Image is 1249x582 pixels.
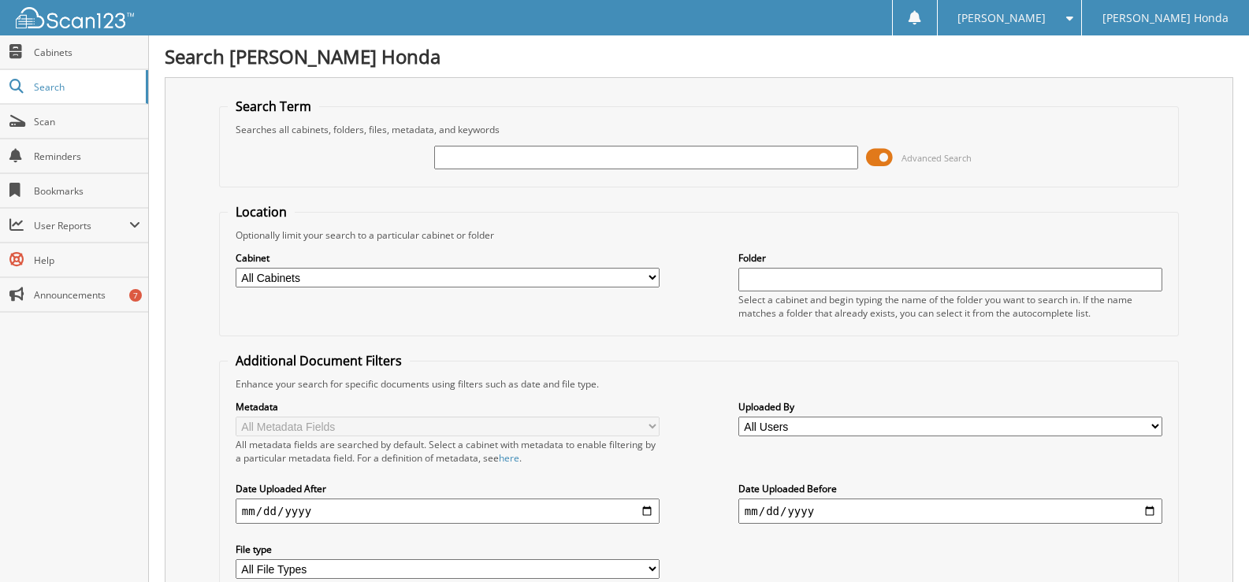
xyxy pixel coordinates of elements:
div: All metadata fields are searched by default. Select a cabinet with metadata to enable filtering b... [236,438,660,465]
legend: Additional Document Filters [228,352,410,369]
span: Advanced Search [901,152,972,164]
label: Date Uploaded Before [738,482,1162,495]
input: start [236,499,660,524]
label: Uploaded By [738,400,1162,413]
div: Select a cabinet and begin typing the name of the folder you want to search in. If the name match... [738,293,1162,320]
legend: Location [228,203,295,221]
span: Scan [34,115,140,128]
h1: Search [PERSON_NAME] Honda [165,43,1233,69]
label: Folder [738,251,1162,265]
span: Search [34,80,138,94]
input: end [738,499,1162,524]
div: Optionally limit your search to a particular cabinet or folder [228,228,1170,242]
span: Help [34,254,140,267]
span: Bookmarks [34,184,140,198]
span: User Reports [34,219,129,232]
label: Date Uploaded After [236,482,660,495]
a: here [499,451,519,465]
img: scan123-logo-white.svg [16,7,134,28]
legend: Search Term [228,98,319,115]
span: Reminders [34,150,140,163]
label: Cabinet [236,251,660,265]
label: File type [236,543,660,556]
div: Searches all cabinets, folders, files, metadata, and keywords [228,123,1170,136]
span: Announcements [34,288,140,302]
span: Cabinets [34,46,140,59]
span: [PERSON_NAME] [957,13,1046,23]
div: Enhance your search for specific documents using filters such as date and file type. [228,377,1170,391]
span: [PERSON_NAME] Honda [1102,13,1229,23]
label: Metadata [236,400,660,413]
div: 7 [129,289,142,302]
